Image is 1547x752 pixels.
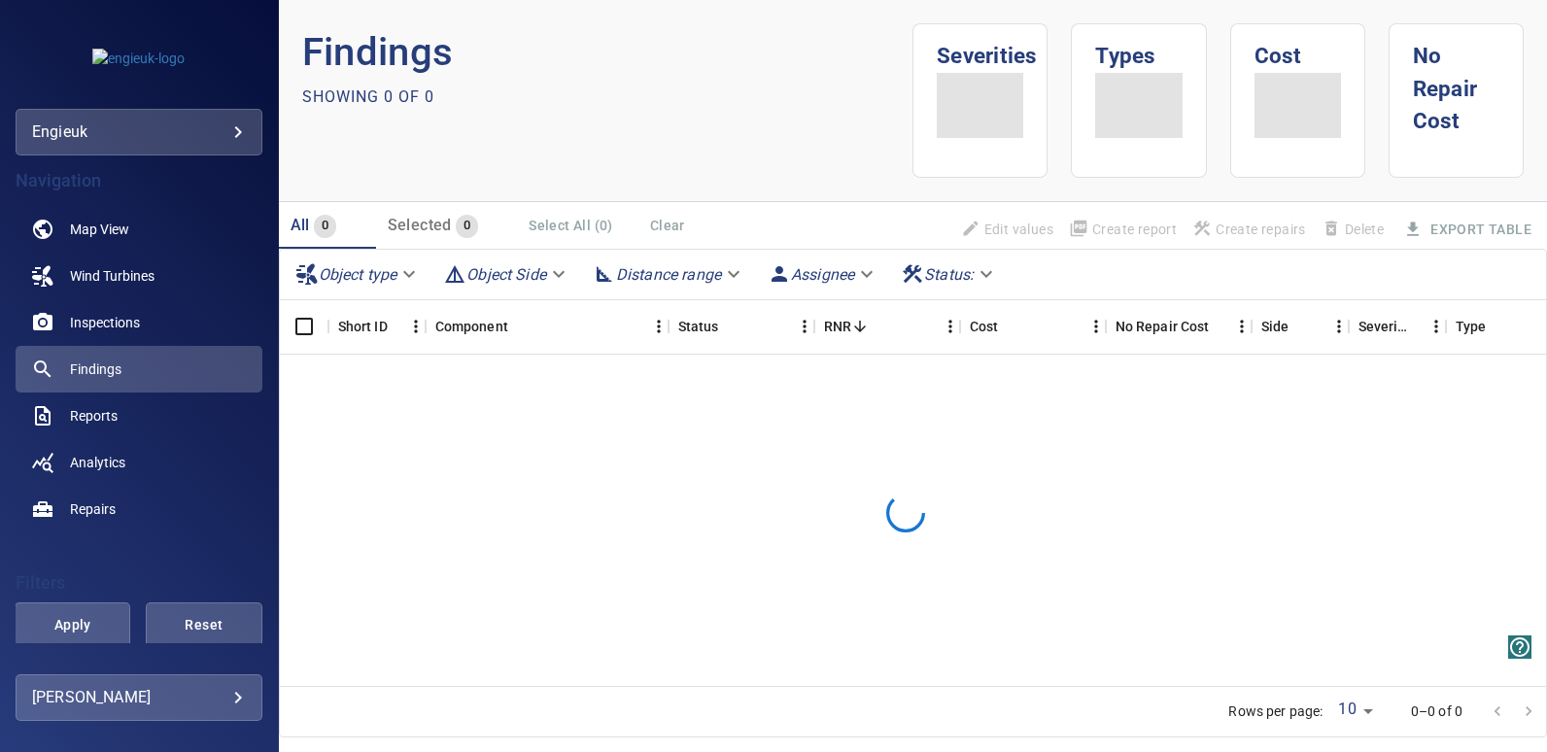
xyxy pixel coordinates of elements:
a: repairs noActive [16,486,262,532]
span: Reports [70,406,118,426]
div: RNR [814,299,960,354]
button: Menu [1232,317,1252,336]
div: Severity [1349,299,1446,354]
div: Component [426,299,669,354]
span: Findings that are included in repair orders will not be updated [953,213,1061,246]
div: Object type [288,257,429,291]
p: Rows per page: [1228,701,1323,721]
div: Projected additional costs incurred by waiting 1 year to repair. This is a function of possible i... [1116,299,1210,354]
button: Menu [941,317,960,336]
span: Selected [388,216,452,234]
em: Object type [319,265,397,284]
div: Type [1456,299,1487,354]
span: Analytics [70,453,125,472]
div: Status: [893,257,1005,291]
div: Cost [960,299,1106,354]
span: Apply [39,613,106,637]
button: Menu [795,317,814,336]
a: windturbines noActive [16,253,262,299]
span: 0 [456,215,478,237]
em: Assignee [791,265,854,284]
em: Status : [924,265,974,284]
div: Severity [1358,299,1409,354]
span: All [291,216,310,234]
div: The base labour and equipment costs to repair the finding. Does not include the loss of productio... [970,299,999,354]
h1: No Repair Cost [1413,24,1499,138]
button: Sort [1409,318,1427,335]
button: Menu [406,317,426,336]
span: Wind Turbines [70,266,155,286]
h4: Navigation [16,171,262,190]
div: Side [1252,299,1349,354]
h1: Types [1095,24,1182,73]
div: engieuk [32,117,246,148]
button: Menu [1427,317,1446,336]
button: Sort [508,318,526,335]
button: Reset [146,602,261,649]
h1: Cost [1255,24,1341,73]
span: Apply the latest inspection filter to create repairs [1185,213,1314,246]
button: Menu [649,317,669,336]
h4: Filters [16,573,262,593]
nav: pagination navigation [1482,696,1544,727]
div: Status [669,299,814,354]
a: findings active [16,346,262,393]
span: Inspections [70,313,140,332]
h1: Severities [937,24,1023,73]
p: Showing 0 of 0 [302,85,434,109]
a: reports noActive [16,393,262,439]
button: Menu [1329,317,1349,336]
em: Object Side [466,265,546,284]
img: engieuk-logo [92,49,185,68]
p: Findings [302,23,913,82]
span: 0 [314,215,336,237]
a: inspections noActive [16,299,262,346]
a: map noActive [16,206,262,253]
div: 10 [1330,694,1379,729]
div: Distance range [585,257,752,291]
div: Object Side [435,257,577,291]
div: [PERSON_NAME] [32,682,246,713]
div: Side [1261,299,1289,354]
div: Assignee [760,257,885,291]
em: Distance range [616,265,721,284]
span: Findings [70,359,121,379]
span: Map View [70,220,129,239]
button: Sort [1210,318,1227,335]
button: Menu [1086,317,1106,336]
div: Repair Now Ratio: The ratio of the additional incurred cost of repair in 1 year and the cost of r... [824,299,851,354]
button: Apply [15,602,130,649]
span: Repairs [70,499,116,519]
span: Findings that are included in repair orders can not be deleted [1314,213,1392,246]
button: Sort [718,318,736,335]
span: Reset [170,613,237,637]
div: Short ID [338,299,388,354]
button: Sort [851,318,869,335]
div: No Repair Cost [1106,299,1252,354]
p: 0–0 of 0 [1411,701,1462,721]
div: Component [435,299,508,354]
div: Short ID [328,299,426,354]
div: Status [678,299,719,354]
div: engieuk [16,109,262,155]
a: analytics noActive [16,439,262,486]
button: Sort [998,318,1015,335]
